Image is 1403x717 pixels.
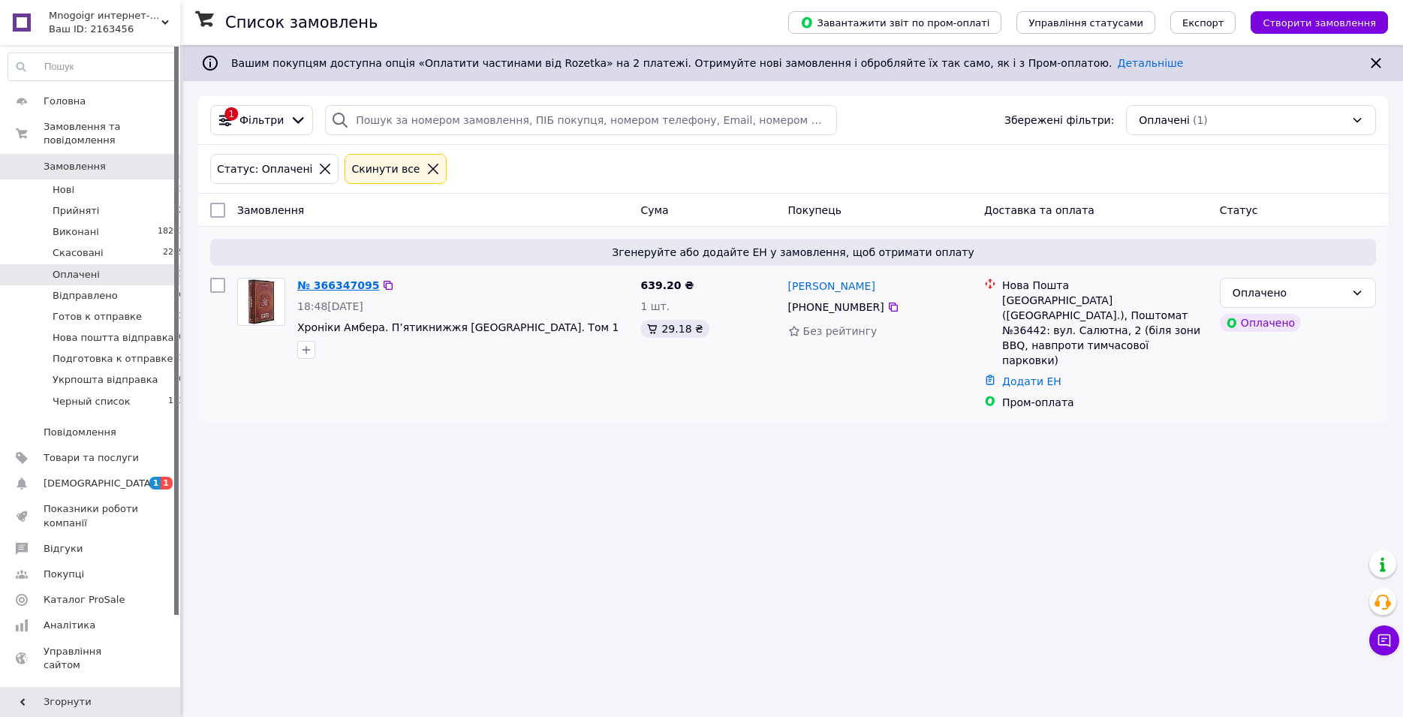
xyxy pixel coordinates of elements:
[179,204,184,218] span: 2
[248,279,275,325] img: Фото товару
[225,14,378,32] h1: Список замовлень
[1170,11,1236,34] button: Експорт
[8,53,185,80] input: Пошук
[44,160,106,173] span: Замовлення
[44,451,139,465] span: Товари та послуги
[297,300,363,312] span: 18:48[DATE]
[984,204,1094,216] span: Доставка та оплата
[788,204,841,216] span: Покупець
[1002,278,1208,293] div: Нова Пошта
[179,183,184,197] span: 1
[1182,17,1224,29] span: Експорт
[44,502,139,529] span: Показники роботи компанії
[1251,11,1388,34] button: Створити замовлення
[173,310,184,324] span: 13
[640,279,694,291] span: 639.20 ₴
[44,95,86,108] span: Головна
[173,289,184,303] span: 26
[1220,314,1301,332] div: Оплачено
[640,204,668,216] span: Cума
[44,593,125,607] span: Каталог ProSale
[163,246,184,260] span: 2265
[325,105,836,135] input: Пошук за номером замовлення, ПІБ покупця, номером телефону, Email, номером накладної
[1002,395,1208,410] div: Пром-оплата
[788,279,875,294] a: [PERSON_NAME]
[1028,17,1143,29] span: Управління статусами
[179,352,184,366] span: 1
[53,268,100,282] span: Оплачені
[158,225,184,239] span: 18291
[1220,204,1258,216] span: Статус
[1118,57,1184,69] a: Детальніше
[44,619,95,632] span: Аналітика
[1139,113,1190,128] span: Оплачені
[297,279,379,291] a: № 366347095
[788,11,1001,34] button: Завантажити звіт по пром-оплаті
[44,542,83,556] span: Відгуки
[44,120,180,147] span: Замовлення та повідомлення
[231,57,1183,69] span: Вашим покупцям доступна опція «Оплатити частинами від Rozetka» на 2 платежі. Отримуйте нові замов...
[237,278,285,326] a: Фото товару
[53,289,118,303] span: Відправлено
[53,246,104,260] span: Скасовані
[1016,11,1155,34] button: Управління статусами
[1002,293,1208,368] div: [GEOGRAPHIC_DATA] ([GEOGRAPHIC_DATA].), Поштомат №36442: вул. Салютна, 2 (біля зони BBQ, навпроти...
[44,684,139,711] span: Гаманець компанії
[53,204,99,218] span: Прийняті
[149,477,161,490] span: 1
[44,426,116,439] span: Повідомлення
[161,477,173,490] span: 1
[53,373,158,387] span: Укрпошта відправка
[788,301,884,313] span: [PHONE_NUMBER]
[53,395,131,408] span: Черный список
[1233,285,1345,301] div: Оплачено
[297,321,619,333] a: Хроніки Амбера. П’ятикнижжя [GEOGRAPHIC_DATA]. Том 1
[216,245,1370,260] span: Згенеруйте або додайте ЕН у замовлення, щоб отримати оплату
[1236,16,1388,28] a: Створити замовлення
[237,204,304,216] span: Замовлення
[49,9,161,23] span: Mnogoigr интернет-магазин
[179,331,184,345] span: 0
[348,161,423,177] div: Cкинути все
[44,568,84,581] span: Покупці
[44,645,139,672] span: Управління сайтом
[1263,17,1376,29] span: Створити замовлення
[49,23,180,36] div: Ваш ID: 2163456
[1193,114,1208,126] span: (1)
[640,320,709,338] div: 29.18 ₴
[53,331,174,345] span: Нова поштта відправка
[214,161,315,177] div: Статус: Оплачені
[53,352,173,366] span: Подготовка к отправке
[640,300,670,312] span: 1 шт.
[179,268,184,282] span: 1
[1369,625,1399,655] button: Чат з покупцем
[179,373,184,387] span: 0
[53,183,74,197] span: Нові
[168,395,184,408] span: 153
[239,113,284,128] span: Фільтри
[800,16,989,29] span: Завантажити звіт по пром-оплаті
[53,225,99,239] span: Виконані
[44,477,155,490] span: [DEMOGRAPHIC_DATA]
[803,325,878,337] span: Без рейтингу
[1004,113,1114,128] span: Збережені фільтри:
[1002,375,1061,387] a: Додати ЕН
[53,310,142,324] span: Готов к отправке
